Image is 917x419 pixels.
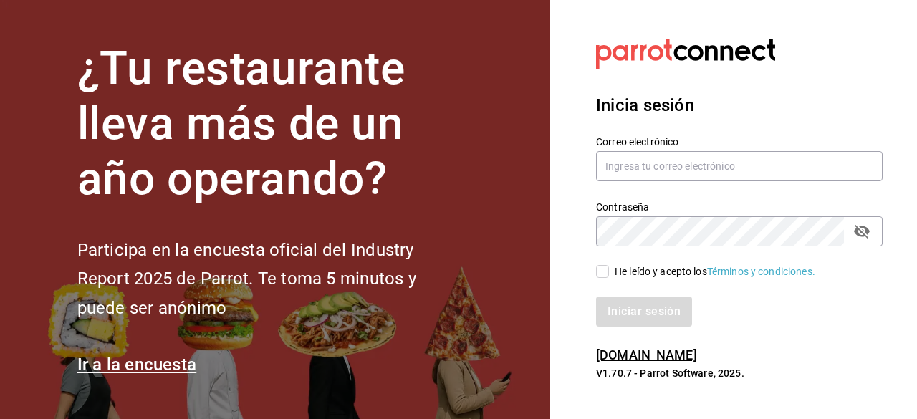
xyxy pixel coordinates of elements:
h3: Inicia sesión [596,92,883,118]
a: Ir a la encuesta [77,355,197,375]
h2: Participa en la encuesta oficial del Industry Report 2025 de Parrot. Te toma 5 minutos y puede se... [77,236,464,323]
label: Correo electrónico [596,137,883,147]
a: Términos y condiciones. [707,266,815,277]
a: [DOMAIN_NAME] [596,347,697,362]
p: V1.70.7 - Parrot Software, 2025. [596,366,883,380]
h1: ¿Tu restaurante lleva más de un año operando? [77,42,464,206]
button: passwordField [850,219,874,244]
input: Ingresa tu correo electrónico [596,151,883,181]
div: He leído y acepto los [615,264,815,279]
label: Contraseña [596,202,883,212]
